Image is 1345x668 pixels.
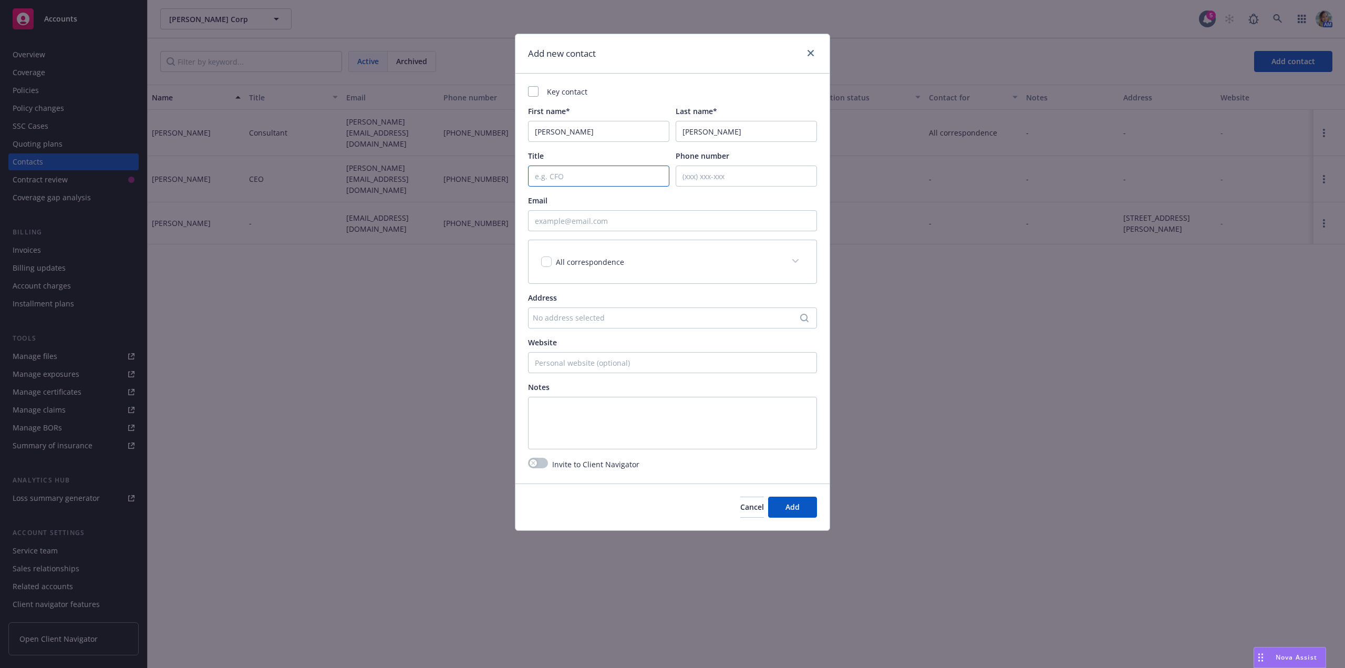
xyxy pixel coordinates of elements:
[528,166,669,187] input: e.g. CFO
[528,151,544,161] span: Title
[785,502,800,512] span: Add
[552,459,639,470] span: Invite to Client Navigator
[528,196,547,205] span: Email
[740,502,764,512] span: Cancel
[529,240,816,283] div: All correspondence
[528,121,669,142] input: First Name
[768,497,817,518] button: Add
[676,106,717,116] span: Last name*
[1276,653,1317,662] span: Nova Assist
[556,257,624,267] span: All correspondence
[1254,648,1267,667] div: Drag to move
[528,307,817,328] button: No address selected
[1254,647,1326,668] button: Nova Assist
[804,47,817,59] a: close
[528,293,557,303] span: Address
[528,382,550,392] span: Notes
[528,47,596,60] h1: Add new contact
[740,497,764,518] button: Cancel
[528,106,570,116] span: First name*
[676,166,817,187] input: (xxx) xxx-xxx
[528,337,557,347] span: Website
[528,210,817,231] input: example@email.com
[528,86,817,97] div: Key contact
[676,151,729,161] span: Phone number
[676,121,817,142] input: Last Name
[528,352,817,373] input: Personal website (optional)
[533,312,802,323] div: No address selected
[800,314,809,322] svg: Search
